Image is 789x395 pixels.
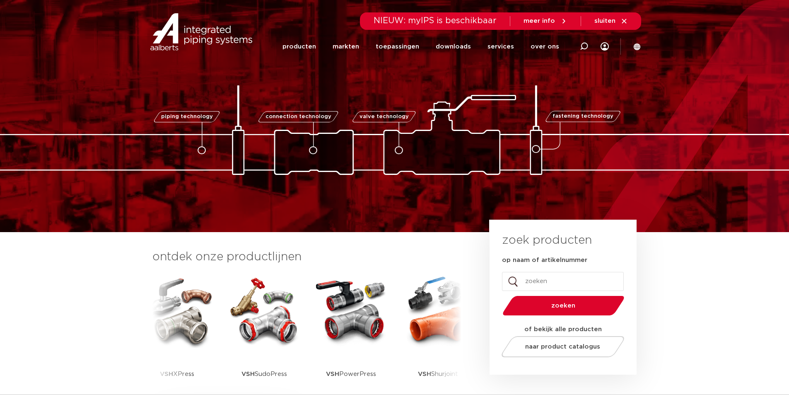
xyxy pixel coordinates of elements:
[374,17,497,25] span: NIEUW: myIPS is beschikbaar
[265,114,331,119] span: connection technology
[524,18,555,24] span: meer info
[418,371,431,377] strong: VSH
[499,295,627,316] button: zoeken
[524,17,567,25] a: meer info
[524,326,602,332] strong: of bekijk alle producten
[376,31,419,63] a: toepassingen
[531,31,559,63] a: over ons
[502,272,624,291] input: zoeken
[502,232,592,249] h3: zoek producten
[499,336,626,357] a: naar product catalogus
[333,31,359,63] a: markten
[525,344,600,350] span: naar product catalogus
[524,303,603,309] span: zoeken
[241,371,255,377] strong: VSH
[326,371,339,377] strong: VSH
[360,114,409,119] span: valve technology
[594,18,615,24] span: sluiten
[487,31,514,63] a: services
[594,17,628,25] a: sluiten
[160,371,173,377] strong: VSH
[152,249,461,265] h3: ontdek onze productlijnen
[282,31,559,63] nav: Menu
[282,31,316,63] a: producten
[502,256,587,264] label: op naam of artikelnummer
[161,114,213,119] span: piping technology
[553,114,613,119] span: fastening technology
[436,31,471,63] a: downloads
